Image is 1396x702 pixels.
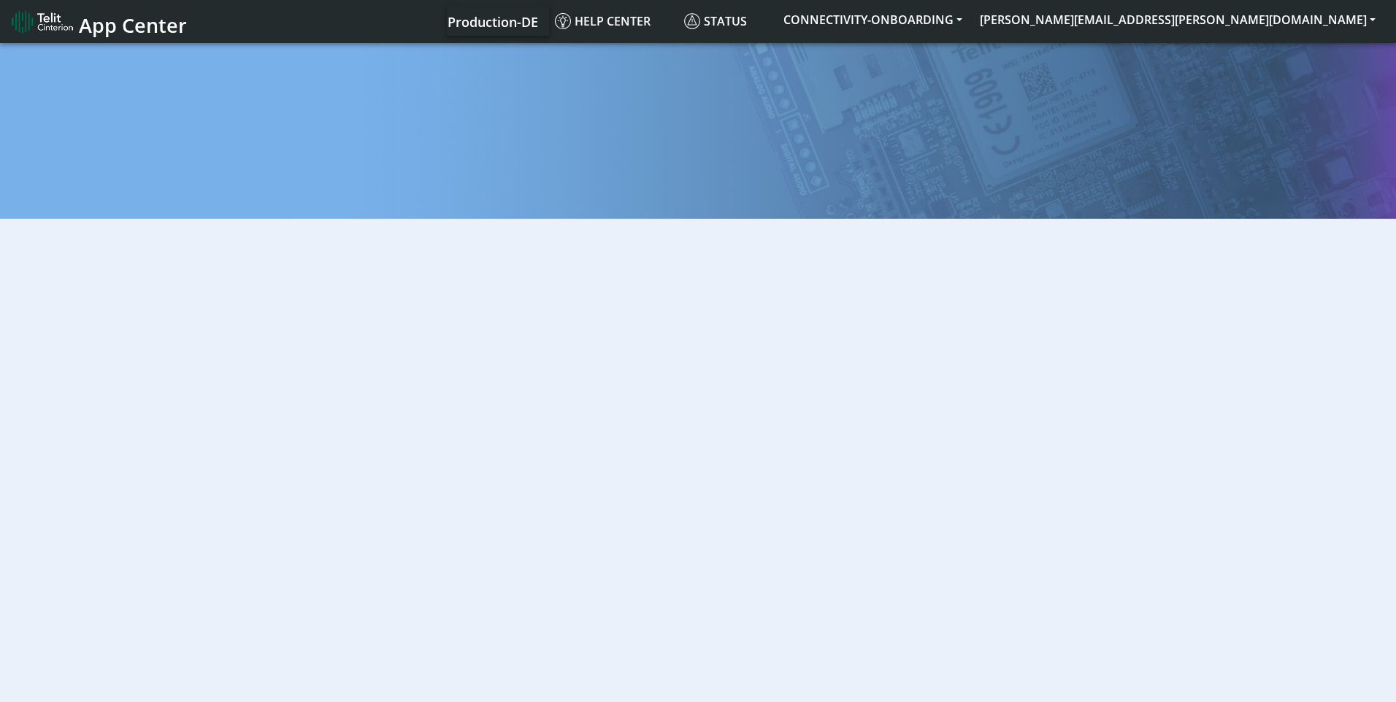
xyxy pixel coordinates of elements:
[971,7,1384,33] button: [PERSON_NAME][EMAIL_ADDRESS][PERSON_NAME][DOMAIN_NAME]
[448,13,538,31] span: Production-DE
[555,13,571,29] img: knowledge.svg
[555,13,651,29] span: Help center
[684,13,747,29] span: Status
[79,12,187,39] span: App Center
[775,7,971,33] button: CONNECTIVITY-ONBOARDING
[12,10,73,34] img: logo-telit-cinterion-gw-new.png
[684,13,700,29] img: status.svg
[549,7,678,36] a: Help center
[447,7,537,36] a: Your current platform instance
[678,7,775,36] a: Status
[12,6,185,37] a: App Center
